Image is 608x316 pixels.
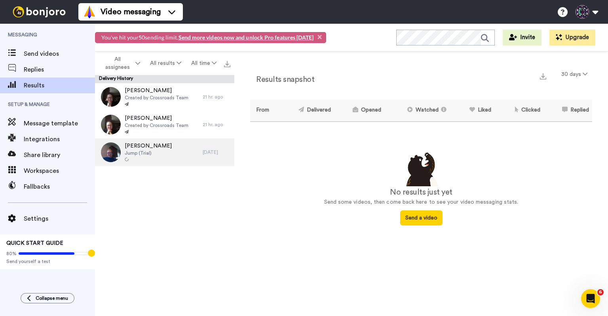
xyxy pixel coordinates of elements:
[6,250,17,257] span: 80%
[250,100,278,121] th: From
[125,122,188,129] span: Created by Crossroads Team
[384,100,452,121] th: Watched
[549,30,595,45] button: Upgrade
[6,258,89,265] span: Send yourself a test
[145,56,186,70] button: All results
[203,94,230,100] div: 21 hr. ago
[250,186,592,198] div: No results just yet
[538,70,549,81] button: Export a summary of each team member’s results that match this filter now.
[24,214,95,223] span: Settings
[400,210,443,225] button: Send a video
[125,142,172,150] span: [PERSON_NAME]
[24,65,95,74] span: Replies
[222,57,233,69] button: Export all results that match these filters now.
[83,6,96,18] img: vm-color.svg
[125,95,188,101] span: Created by Crossroads Team
[557,67,592,81] button: 30 days
[401,150,441,187] img: results-emptystates.png
[95,75,234,83] div: Delivery History
[334,100,385,121] th: Opened
[203,149,230,155] div: [DATE]
[317,33,322,41] button: Close
[24,166,95,176] span: Workspaces
[125,87,188,95] span: [PERSON_NAME]
[186,56,222,70] button: All time
[101,115,121,134] img: 641fbc06-a91e-403d-b3e5-20375235ce47-thumb.jpg
[9,6,69,17] img: bj-logo-header-white.svg
[102,55,134,71] span: All assignees
[278,100,334,121] th: Delivered
[540,73,546,79] img: export.svg
[203,121,230,128] div: 21 hr. ago
[24,150,95,160] span: Share library
[24,119,95,128] span: Message template
[597,289,604,295] span: 6
[95,111,234,138] a: [PERSON_NAME]Created by Crossroads Team21 hr. ago
[88,250,95,257] div: Tooltip anchor
[95,138,234,166] a: [PERSON_NAME]Jump (Trial)[DATE]
[24,49,95,59] span: Send videos
[494,100,543,121] th: Clicked
[543,100,592,121] th: Replied
[125,150,172,156] span: Jump (Trial)
[24,182,95,191] span: Fallbacks
[250,198,592,206] p: Send some videos, then come back here to see your video messaging stats.
[503,30,541,45] button: Invite
[125,114,188,122] span: [PERSON_NAME]
[97,52,145,74] button: All assignees
[101,87,121,107] img: d6d66c68-2710-4abb-a28b-6a908931aef0-thumb.jpg
[250,75,314,84] h2: Results snapshot
[400,215,443,221] a: Send a video
[6,240,63,246] span: QUICK START GUIDE
[179,34,314,41] a: Send more videos now and unlock Pro features [DATE]
[101,34,314,41] span: You've hit your 50 sending limit.
[317,33,322,41] span: ×
[36,295,68,301] span: Collapse menu
[95,83,234,111] a: [PERSON_NAME]Created by Crossroads Team21 hr. ago
[581,289,600,308] iframe: Intercom live chat
[24,81,95,90] span: Results
[101,6,161,17] span: Video messaging
[101,142,121,162] img: de77ba04-0cde-4ef1-b246-6dc690ddd91d-thumb.jpg
[24,134,95,144] span: Integrations
[21,293,74,303] button: Collapse menu
[224,61,230,67] img: export.svg
[452,100,494,121] th: Liked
